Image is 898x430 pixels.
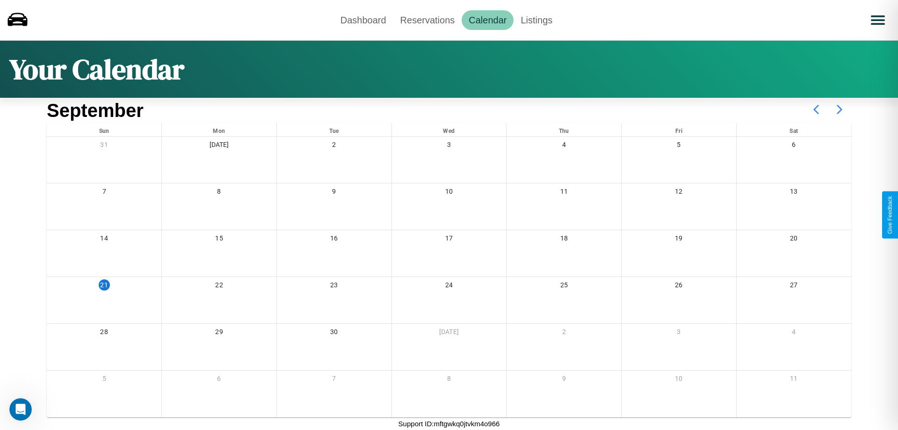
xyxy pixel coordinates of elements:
div: Tue [277,123,391,136]
div: 10 [392,183,507,203]
div: 11 [737,371,851,390]
div: 13 [737,183,851,203]
div: Sun [47,123,161,136]
div: 3 [622,324,736,343]
div: 23 [277,277,391,296]
div: 14 [47,230,161,249]
div: 7 [277,371,391,390]
div: Thu [507,123,621,136]
div: 2 [277,137,391,156]
div: 20 [737,230,851,249]
a: Dashboard [333,10,393,30]
div: 11 [507,183,621,203]
div: 5 [622,137,736,156]
a: Calendar [462,10,514,30]
div: 4 [507,137,621,156]
div: 22 [162,277,276,296]
div: 5 [47,371,161,390]
h2: September [47,100,144,121]
div: 30 [277,324,391,343]
iframe: Intercom live chat [9,398,32,421]
h1: Your Calendar [9,50,184,88]
div: 9 [277,183,391,203]
div: 25 [507,277,621,296]
div: 19 [622,230,736,249]
a: Reservations [393,10,462,30]
div: 31 [47,137,161,156]
div: 12 [622,183,736,203]
div: 18 [507,230,621,249]
a: Listings [514,10,559,30]
div: 9 [507,371,621,390]
div: 28 [47,324,161,343]
div: 6 [162,371,276,390]
div: 4 [737,324,851,343]
div: Mon [162,123,276,136]
div: 26 [622,277,736,296]
div: 8 [162,183,276,203]
div: 2 [507,324,621,343]
p: Support ID: mftgwkq0jtvkm4o966 [398,417,500,430]
div: Give Feedback [887,196,893,234]
div: 27 [737,277,851,296]
div: 16 [277,230,391,249]
div: [DATE] [162,137,276,156]
div: 8 [392,371,507,390]
div: 24 [392,277,507,296]
div: Wed [392,123,507,136]
div: 6 [737,137,851,156]
div: 17 [392,230,507,249]
div: 29 [162,324,276,343]
button: Open menu [865,7,891,33]
div: 10 [622,371,736,390]
div: 21 [99,279,110,291]
div: 7 [47,183,161,203]
div: [DATE] [392,324,507,343]
div: Fri [622,123,736,136]
div: 15 [162,230,276,249]
div: Sat [737,123,851,136]
div: 3 [392,137,507,156]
